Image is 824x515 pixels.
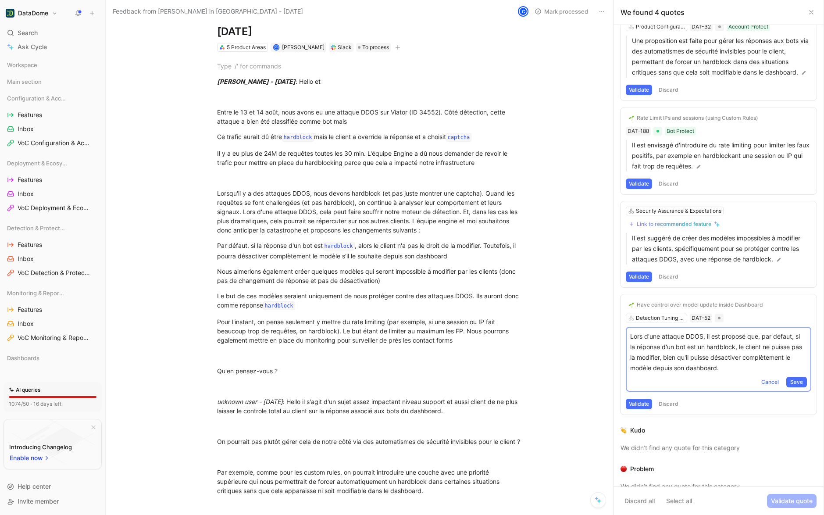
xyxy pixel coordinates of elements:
a: Features [4,108,102,122]
div: Pour l'instant, on pense seulement y mettre du rate limiting (par exemple, si une session ou IP f... [217,317,521,345]
div: Security Assurance & Expectations [636,207,721,215]
div: Monitoring & Reporting [4,286,102,300]
div: To process [356,43,391,52]
a: Inbox [4,252,102,265]
p: Il est suggéré de créer des modèles impossibles à modifier par les clients, spécifiquement pour s... [632,233,811,265]
span: [PERSON_NAME] [282,44,325,50]
div: Detection & Protection [4,222,102,235]
span: VoC Deployment & Ecosystem [18,204,91,212]
a: VoC Deployment & Ecosystem [4,201,102,215]
span: Features [18,305,42,314]
span: Deployment & Ecosystem [7,159,67,168]
a: VoC Monitoring & Reporting [4,331,102,344]
a: VoC Detection & Protection [4,266,102,279]
div: Qu'en pensez-vous ? [217,366,521,376]
span: Inbox [18,190,34,198]
span: Configuration & Access [7,94,66,103]
span: Help center [18,483,51,490]
a: Inbox [4,317,102,330]
span: Search [18,28,38,38]
div: Dashboards [4,351,102,367]
button: Validate quote [767,494,817,508]
div: Deployment & EcosystemFeaturesInboxVoC Deployment & Ecosystem [4,157,102,215]
button: Discard [656,179,681,189]
div: Ce trafic aurait dû être mais le client a override la réponse et a choisit [217,132,521,143]
img: 🌱 [629,302,634,308]
span: VoC Monitoring & Reporting [18,333,90,342]
em: unknown user - [DATE] [217,398,283,405]
div: G [274,45,279,50]
div: Le but de ces modèles seraient uniquement de nous protéger contre des attaques DDOS. Ils auront d... [217,291,521,311]
button: DataDomeDataDome [4,7,60,19]
span: Feedback from [PERSON_NAME] in [GEOGRAPHIC_DATA] - [DATE] [113,6,303,17]
img: pen.svg [776,257,782,263]
span: Ask Cycle [18,42,47,52]
button: Select all [662,494,696,508]
div: We didn’t find any quote for this category [621,443,817,453]
a: Features [4,173,102,186]
span: VoC Detection & Protection [18,268,90,277]
a: Inbox [4,187,102,200]
button: Validate [626,272,652,282]
code: captcha [446,133,472,142]
span: Dashboards [7,354,39,362]
div: : Hello et [217,77,521,86]
img: pen.svg [801,70,807,76]
div: Main section [4,75,102,88]
div: Kudo [630,425,645,436]
span: Features [18,240,42,249]
span: Main section [7,77,42,86]
div: Configuration & AccessFeaturesInboxVoC Configuration & Access [4,92,102,150]
a: Ask Cycle [4,40,102,54]
div: Introducing Changelog [9,442,72,452]
div: AI queries [9,386,40,394]
div: Rate Limit IPs and sessions (using Custom Rules) [637,114,758,122]
span: Detection & Protection [7,224,66,232]
h1: Feedback from [PERSON_NAME] in [GEOGRAPHIC_DATA] - [DATE] [217,11,521,39]
img: DataDome [6,9,14,18]
span: Monitoring & Reporting [7,289,66,297]
span: To process [362,43,389,52]
span: Features [18,111,42,119]
span: Invite member [18,497,59,505]
div: Par exemple, comme pour les custom rules, on pourrait introduire une couche avec une priorité sup... [217,468,521,495]
code: hardblock [263,301,295,310]
button: Discard [656,399,681,409]
p: Il est envisagé d'introduire du rate limiting pour limiter les faux positifs, par exemple en hard... [632,140,811,172]
p: Lors d'une attaque DDOS, il est proposé que, par défaut, si la réponse d'un bot est un hardblock,... [630,331,807,373]
button: Enable now [9,452,50,464]
button: Validate [626,179,652,189]
a: Features [4,303,102,316]
div: 1074/50 · 16 days left [9,400,61,408]
a: Inbox [4,122,102,136]
span: Inbox [18,319,34,328]
h1: DataDome [18,9,48,17]
span: VoC Configuration & Access [18,139,90,147]
img: pen.svg [696,164,702,170]
div: Entre le 13 et 14 août, nous avons eu une attaque DDOS sur Viator (ID 34552). Côté détection, cet... [217,107,521,126]
code: hardblock [282,133,314,142]
div: Deployment & Ecosystem [4,157,102,170]
div: Search [4,26,102,39]
button: Validate [626,399,652,409]
div: Detection & ProtectionFeaturesInboxVoC Detection & Protection [4,222,102,279]
div: Main section [4,75,102,91]
div: Invite member [4,495,102,508]
div: Par défaut, si la réponse d'un bot est , alors le client n'a pas le droit de la modifier. Toutefo... [217,241,521,261]
span: Inbox [18,125,34,133]
a: VoC Configuration & Access [4,136,102,150]
a: Features [4,238,102,251]
span: Cancel [761,378,779,386]
button: Validate [626,85,652,95]
button: Link to recommended feature [626,219,723,229]
div: Monitoring & ReportingFeaturesInboxVoC Monitoring & Reporting [4,286,102,344]
img: bg-BLZuj68n.svg [11,419,94,464]
div: Help center [4,480,102,493]
em: [PERSON_NAME] - [DATE] [217,78,296,85]
div: On pourrait pas plutôt gérer cela de notre côté via des automatismes de sécurité invisibles pour ... [217,437,521,446]
div: Problem [630,464,654,474]
div: We didn’t find any quote for this category [621,481,817,492]
p: Une proposition est faite pour gérer les réponses aux bots via des automatismes de sécurité invis... [632,36,811,78]
div: Il y a eu plus de 24M de requêtes toutes les 30 min. L'équipe Engine a dû nous demander de revoir... [217,149,521,167]
img: 🌱 [629,115,634,121]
